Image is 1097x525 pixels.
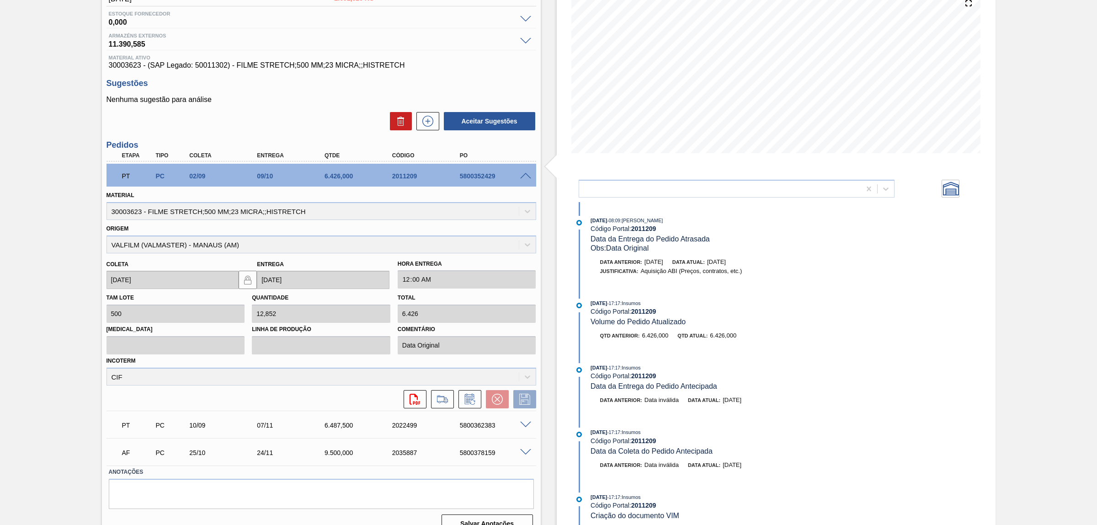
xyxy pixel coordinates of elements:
[107,192,134,198] label: Material
[109,38,516,48] span: 11.390,585
[591,218,607,223] span: [DATE]
[242,274,253,285] img: locked
[255,172,331,180] div: 09/10/2025
[107,140,536,150] h3: Pedidos
[390,449,467,456] div: 2035887
[640,268,742,274] span: Aquisição ABI (Preços, contratos, etc.)
[257,261,284,268] label: Entrega
[109,16,516,26] span: 0,000
[591,447,713,455] span: Data da Coleta do Pedido Antecipada
[576,220,582,225] img: atual
[107,261,128,268] label: Coleta
[672,259,705,265] span: Data atual:
[107,358,136,364] label: Incoterm
[107,96,536,104] p: Nenhuma sugestão para análise
[631,225,656,232] strong: 2011209
[509,390,536,408] div: Salvar Pedido
[458,449,534,456] div: 5800378159
[644,461,679,468] span: Data inválida
[109,466,534,479] label: Anotações
[600,333,640,338] span: Qtd anterior:
[439,111,536,131] div: Aceitar Sugestões
[607,301,620,306] span: - 17:17
[109,61,534,70] span: 30003623 - (SAP Legado: 50011302) - FILME STRETCH;500 MM;23 MICRA;;HISTRETCH
[576,432,582,437] img: atual
[399,390,426,408] div: Abrir arquivo PDF
[723,461,741,468] span: [DATE]
[107,225,129,232] label: Origem
[444,112,535,130] button: Aceitar Sugestões
[390,422,467,429] div: 2022499
[120,415,156,435] div: Pedido em Trânsito
[390,152,467,159] div: Código
[600,259,642,265] span: Data anterior:
[600,462,642,468] span: Data anterior:
[426,390,454,408] div: Ir para Composição de Carga
[591,365,607,370] span: [DATE]
[631,308,656,315] strong: 2011209
[153,172,189,180] div: Pedido de Compra
[591,308,808,315] div: Código Portal:
[107,323,245,336] label: [MEDICAL_DATA]
[252,295,288,301] label: Quantidade
[591,502,808,509] div: Código Portal:
[322,172,399,180] div: 6.426,000
[239,271,257,289] button: locked
[710,332,736,339] span: 6.426,000
[591,318,686,326] span: Volume do Pedido Atualizado
[591,512,679,520] span: Criação do documento VIM
[109,33,516,38] span: Armazéns externos
[644,396,679,403] span: Data inválida
[591,382,717,390] span: Data da Entrega do Pedido Antecipada
[620,429,641,435] span: : Insumos
[607,365,620,370] span: - 17:17
[255,152,331,159] div: Entrega
[642,332,668,339] span: 6.426,000
[398,323,536,336] label: Comentário
[322,449,399,456] div: 9.500,000
[187,422,264,429] div: 10/09/2025
[591,225,808,232] div: Código Portal:
[631,502,656,509] strong: 2011209
[187,152,264,159] div: Coleta
[600,268,639,274] span: Justificativa:
[600,397,642,403] span: Data anterior:
[458,152,534,159] div: PO
[607,218,620,223] span: - 08:09
[257,271,389,289] input: dd/mm/yyyy
[120,152,156,159] div: Etapa
[385,112,412,130] div: Excluir Sugestões
[688,462,720,468] span: Data atual:
[322,152,399,159] div: Qtde
[252,323,390,336] label: Linha de Produção
[591,494,607,500] span: [DATE]
[120,443,156,463] div: Aguardando Faturamento
[107,295,134,301] label: Tam lote
[631,372,656,380] strong: 2011209
[412,112,439,130] div: Nova sugestão
[620,494,641,500] span: : Insumos
[120,166,156,186] div: Pedido em Trânsito
[607,495,620,500] span: - 17:17
[153,422,189,429] div: Pedido de Compra
[620,300,641,306] span: : Insumos
[398,257,536,271] label: Hora Entrega
[576,367,582,373] img: atual
[576,497,582,502] img: atual
[153,152,189,159] div: Tipo
[109,11,516,16] span: Estoque Fornecedor
[591,300,607,306] span: [DATE]
[107,79,536,88] h3: Sugestões
[591,235,710,243] span: Data da Entrega do Pedido Atrasada
[122,422,154,429] p: PT
[620,218,663,223] span: : [PERSON_NAME]
[255,422,331,429] div: 07/11/2025
[620,365,641,370] span: : Insumos
[481,390,509,408] div: Cancelar pedido
[677,333,708,338] span: Qtd atual:
[398,295,415,301] label: Total
[187,172,264,180] div: 02/09/2025
[688,397,720,403] span: Data atual:
[576,303,582,308] img: atual
[591,244,649,252] span: Obs: Data Original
